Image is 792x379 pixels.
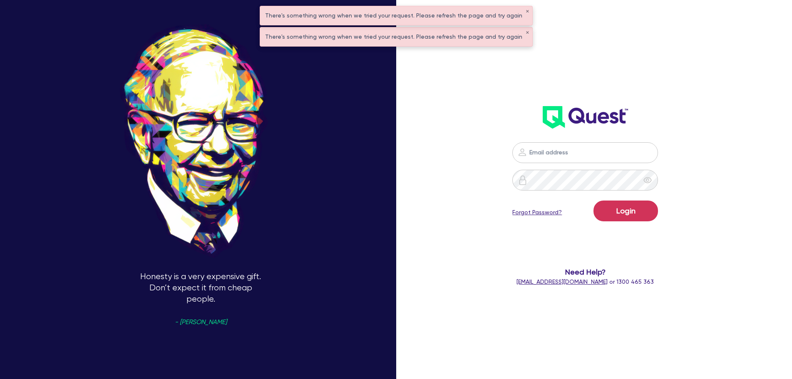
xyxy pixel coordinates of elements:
[516,278,654,285] span: or 1300 465 363
[479,266,691,277] span: Need Help?
[512,208,562,217] a: Forgot Password?
[518,175,528,185] img: icon-password
[260,27,532,46] div: There's something wrong when we tried your request. Please refresh the page and try again
[543,106,628,129] img: wH2k97JdezQIQAAAABJRU5ErkJggg==
[526,10,529,14] button: ✕
[516,278,608,285] a: [EMAIL_ADDRESS][DOMAIN_NAME]
[260,6,532,25] div: There's something wrong when we tried your request. Please refresh the page and try again
[526,31,529,35] button: ✕
[517,147,527,157] img: icon-password
[512,142,658,163] input: Email address
[593,201,658,221] button: Login
[643,176,652,184] span: eye
[175,319,227,325] span: - [PERSON_NAME]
